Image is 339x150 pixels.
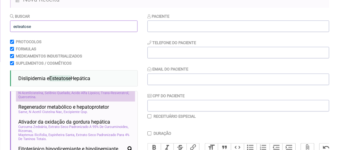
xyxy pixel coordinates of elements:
span: Ácido Alfa Lipoico [71,91,100,95]
span: Maytenus Ilicifolia, Espinheira Santa, Extrato Seco Padronizado Para 4% De Taninos Totais [18,133,133,141]
span: Selênio Quelado [45,91,70,95]
label: Suplementos / Cosméticos [16,61,72,66]
span: Esteatose [49,75,71,81]
span: Ativador da oxidação da gordura hepática [18,119,110,125]
span: N-Acetilcisteína [18,91,44,95]
label: CPF do Paciente [148,93,185,98]
span: Curcuma Zedoária, Extrato Seco Padronizado A 95% De Curcuminoides, Rizomas [18,125,133,133]
label: Buscar [10,14,30,19]
label: Duração [154,131,171,136]
label: Medicamentos Industrializados [16,54,82,58]
span: N Acetil Cisteína Nac [29,110,63,114]
input: exemplo: emagrecimento, ansiedade [10,20,138,32]
span: Quercetina [18,95,36,99]
label: Receituário Especial [154,114,196,119]
span: Trans-Resveratrol [101,91,129,95]
span: Regenerador metabólico e hepatoprotetor [18,104,109,110]
label: Email do Paciente [148,67,189,71]
label: Formulas [16,47,36,51]
span: Dislipidemia e Hepática [18,75,90,81]
span: Excipiente Qsp [64,110,88,114]
label: Telefone do Paciente [148,40,196,45]
span: Same [18,110,28,114]
label: Protocolos [16,39,42,44]
label: Paciente [148,14,170,19]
